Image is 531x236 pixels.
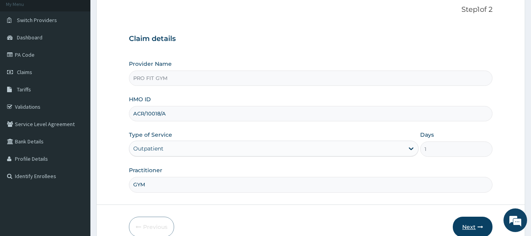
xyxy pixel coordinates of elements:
img: d_794563401_company_1708531726252_794563401 [15,39,32,59]
span: Claims [17,69,32,76]
label: HMO ID [129,95,151,103]
div: Minimize live chat window [129,4,148,23]
input: Enter Name [129,177,493,192]
label: Provider Name [129,60,172,68]
span: We're online! [46,69,108,149]
span: Tariffs [17,86,31,93]
h3: Claim details [129,35,493,43]
p: Step 1 of 2 [129,6,493,14]
span: Switch Providers [17,17,57,24]
div: Chat with us now [41,44,132,54]
label: Type of Service [129,131,172,139]
input: Enter HMO ID [129,106,493,121]
textarea: Type your message and hit 'Enter' [4,154,150,182]
label: Practitioner [129,166,162,174]
span: Dashboard [17,34,42,41]
label: Days [420,131,434,139]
